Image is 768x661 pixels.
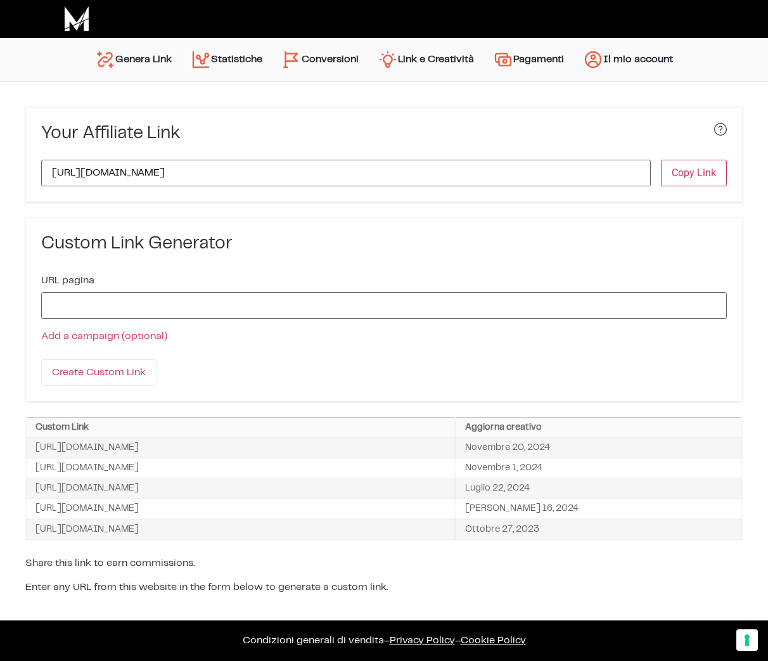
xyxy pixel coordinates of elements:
[455,437,742,458] td: Novembre 20, 2024
[41,233,727,255] h3: Custom Link Generator
[455,478,742,499] td: Luglio 22, 2024
[26,418,455,438] th: Custom Link
[10,612,48,650] iframe: Customerly Messenger Launcher
[243,636,384,645] a: Condizioni generali di vendita
[661,160,727,186] button: Copy Link
[35,461,139,475] span: [URL][DOMAIN_NAME]
[25,556,743,571] p: Share this link to earn commissions.
[35,523,139,537] span: [URL][DOMAIN_NAME]
[493,49,513,70] img: payments.svg
[461,636,526,645] span: Cookie Policy
[191,49,211,70] img: stats.svg
[455,418,742,438] th: Aggiorna creativo
[455,458,742,478] td: Novembre 1, 2024
[25,580,743,595] p: Enter any URL from this website in the form below to generate a custom link.
[378,49,398,70] img: creativity.svg
[13,633,755,648] p: – –
[41,359,157,386] input: Create Custom Link
[455,519,742,539] td: Ottobre 27, 2023
[483,44,573,75] a: Pagamenti
[35,502,139,516] span: [URL][DOMAIN_NAME]
[41,123,181,144] h3: Your Affiliate Link
[583,49,603,70] img: account.svg
[573,44,682,75] a: Il mio account
[41,331,167,341] a: Add a campaign (optional)
[86,44,181,75] a: Genera Link
[390,636,455,645] a: Privacy Policy
[272,44,368,75] a: Conversioni
[455,499,742,519] td: [PERSON_NAME] 16, 2024
[368,44,483,75] a: Link e Creatività
[281,49,302,70] img: conversion-2.svg
[181,44,272,75] a: Statistiche
[35,482,139,496] span: [URL][DOMAIN_NAME]
[736,629,758,651] button: Le tue preferenze relative al consenso per le tecnologie di tracciamento
[95,49,115,70] img: generate-link.svg
[35,441,139,455] span: [URL][DOMAIN_NAME]
[86,38,682,81] nav: Menu principale
[41,276,94,286] label: URL pagina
